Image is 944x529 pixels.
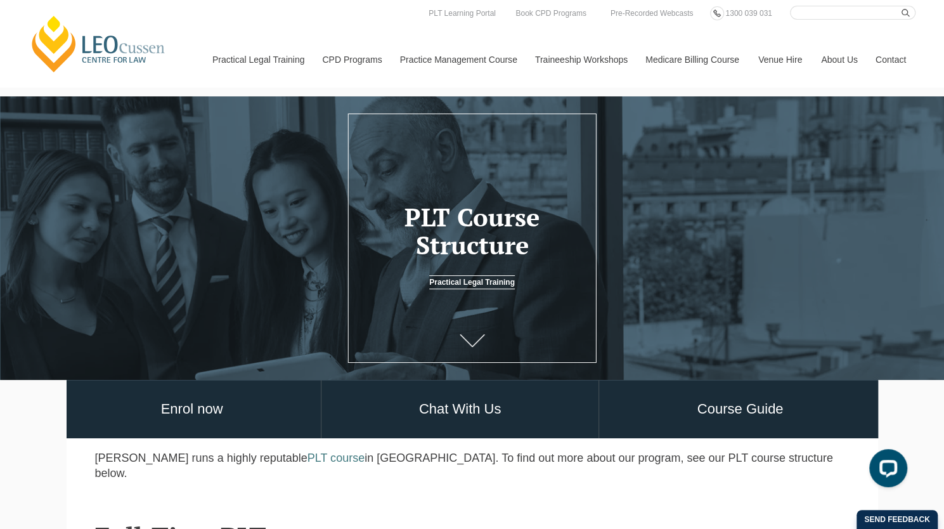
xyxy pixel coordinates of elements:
[63,380,321,439] a: Enrol now
[429,275,515,289] a: Practical Legal Training
[526,32,636,87] a: Traineeship Workshops
[313,32,390,87] a: CPD Programs
[29,14,169,74] a: [PERSON_NAME] Centre for Law
[512,6,589,20] a: Book CPD Programs
[425,6,499,20] a: PLT Learning Portal
[866,32,915,87] a: Contact
[391,32,526,87] a: Practice Management Course
[359,203,585,259] h1: PLT Course Structure
[722,6,775,20] a: 1300 039 031
[607,6,697,20] a: Pre-Recorded Webcasts
[811,32,866,87] a: About Us
[321,380,599,439] a: Chat With Us
[859,444,912,497] iframe: LiveChat chat widget
[749,32,811,87] a: Venue Hire
[203,32,313,87] a: Practical Legal Training
[599,380,881,439] a: Course Guide
[307,452,365,464] a: PLT course
[95,451,850,481] p: [PERSON_NAME] runs a highly reputable in [GEOGRAPHIC_DATA]. To find out more about our program, s...
[636,32,749,87] a: Medicare Billing Course
[725,9,772,18] span: 1300 039 031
